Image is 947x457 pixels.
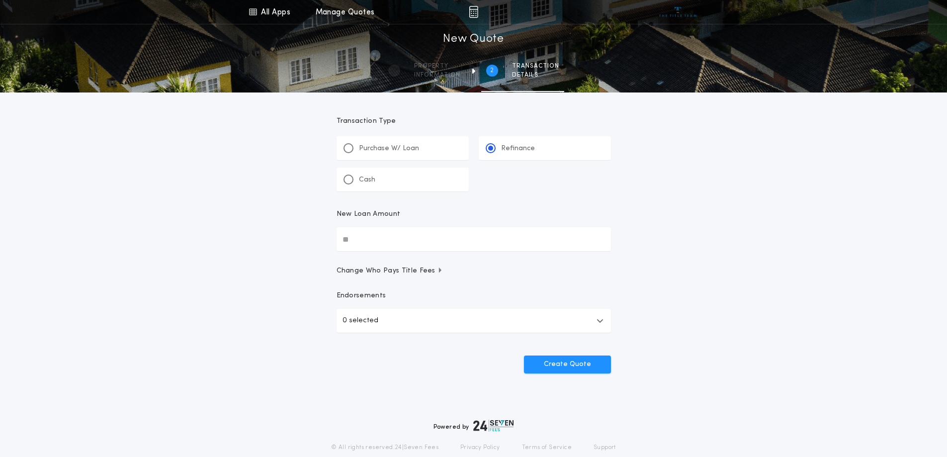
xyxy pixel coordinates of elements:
[460,444,500,452] a: Privacy Policy
[337,266,443,276] span: Change Who Pays Title Fees
[433,420,514,432] div: Powered by
[512,71,559,79] span: details
[594,444,616,452] a: Support
[659,7,696,17] img: vs-icon
[359,144,419,154] p: Purchase W/ Loan
[337,209,401,219] p: New Loan Amount
[337,266,611,276] button: Change Who Pays Title Fees
[331,444,438,452] p: © All rights reserved. 24|Seven Fees
[501,144,535,154] p: Refinance
[414,71,460,79] span: information
[490,67,494,75] h2: 2
[522,444,572,452] a: Terms of Service
[337,291,611,301] p: Endorsements
[337,116,611,126] p: Transaction Type
[359,175,375,185] p: Cash
[343,315,378,327] p: 0 selected
[473,420,514,432] img: logo
[512,62,559,70] span: Transaction
[337,227,611,251] input: New Loan Amount
[469,6,478,18] img: img
[414,62,460,70] span: Property
[443,31,504,47] h1: New Quote
[337,309,611,333] button: 0 selected
[524,356,611,373] button: Create Quote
